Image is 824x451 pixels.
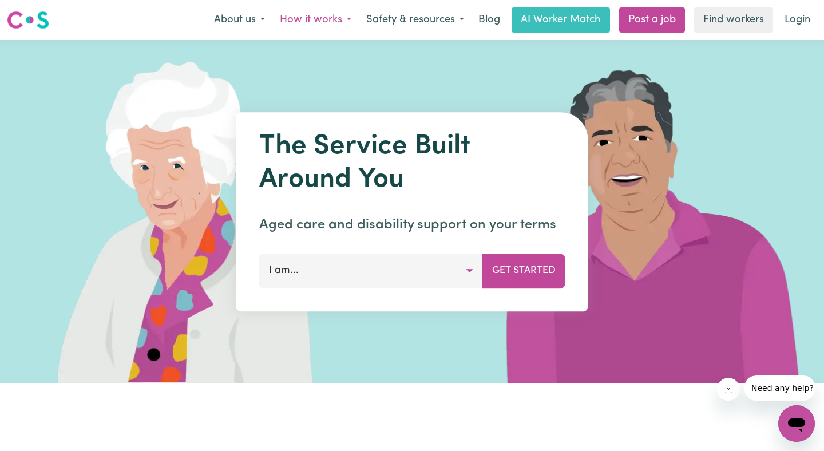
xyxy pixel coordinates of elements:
[512,7,610,33] a: AI Worker Match
[472,7,507,33] a: Blog
[7,10,49,30] img: Careseekers logo
[207,8,272,32] button: About us
[259,254,483,288] button: I am...
[778,7,817,33] a: Login
[272,8,359,32] button: How it works
[7,7,49,33] a: Careseekers logo
[744,375,815,401] iframe: Message from company
[778,405,815,442] iframe: Button to launch messaging window
[359,8,472,32] button: Safety & resources
[717,378,740,401] iframe: Close message
[694,7,773,33] a: Find workers
[259,130,565,196] h1: The Service Built Around You
[482,254,565,288] button: Get Started
[259,215,565,235] p: Aged care and disability support on your terms
[619,7,685,33] a: Post a job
